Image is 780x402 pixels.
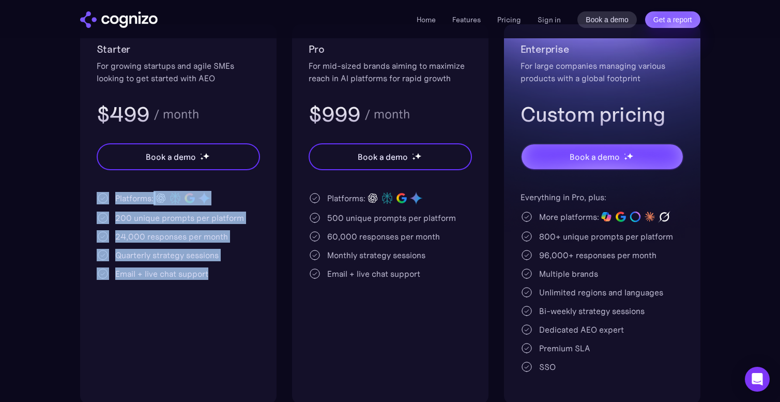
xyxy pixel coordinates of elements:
[154,108,199,121] div: / month
[115,267,208,280] div: Email + live chat support
[309,59,472,84] div: For mid-sized brands aiming to maximize reach in AI platforms for rapid growth
[539,342,590,354] div: Premium SLA
[115,212,244,224] div: 200 unique prompts per platform
[115,230,228,243] div: 24,000 responses per month
[146,151,195,163] div: Book a demo
[539,323,624,336] div: Dedicated AEO expert
[115,249,219,261] div: Quarterly strategy sessions
[80,11,158,28] a: home
[115,192,154,204] div: Platforms:
[624,157,628,160] img: star
[539,267,598,280] div: Multiple brands
[539,286,663,299] div: Unlimited regions and languages
[521,101,684,128] h3: Custom pricing
[539,230,673,243] div: 800+ unique prompts per platform
[327,249,425,261] div: Monthly strategy sessions
[521,191,684,203] div: Everything in Pro, plus:
[538,13,561,26] a: Sign in
[624,153,625,155] img: star
[358,151,407,163] div: Book a demo
[80,11,158,28] img: cognizo logo
[203,153,209,159] img: star
[521,41,684,57] h2: Enterprise
[327,230,440,243] div: 60,000 responses per month
[309,143,472,170] a: Book a demostarstarstar
[200,157,204,160] img: star
[497,15,521,24] a: Pricing
[364,108,410,121] div: / month
[97,101,150,128] h3: $499
[577,11,637,28] a: Book a demo
[521,59,684,84] div: For large companies managing various products with a global footprint
[626,153,633,159] img: star
[200,153,202,155] img: star
[417,15,436,24] a: Home
[745,367,770,392] div: Open Intercom Messenger
[327,212,456,224] div: 500 unique prompts per platform
[539,249,656,261] div: 96,000+ responses per month
[645,11,700,28] a: Get a report
[309,41,472,57] h2: Pro
[521,143,684,170] a: Book a demostarstarstar
[539,305,645,317] div: Bi-weekly strategy sessions
[97,143,260,170] a: Book a demostarstarstar
[570,151,619,163] div: Book a demo
[539,361,556,373] div: SSO
[412,157,416,160] img: star
[97,59,260,84] div: For growing startups and agile SMEs looking to get started with AEO
[412,153,414,155] img: star
[97,41,260,57] h2: Starter
[327,192,365,204] div: Platforms:
[309,101,361,128] h3: $999
[452,15,481,24] a: Features
[539,211,599,223] div: More platforms:
[327,267,420,280] div: Email + live chat support
[415,153,421,159] img: star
